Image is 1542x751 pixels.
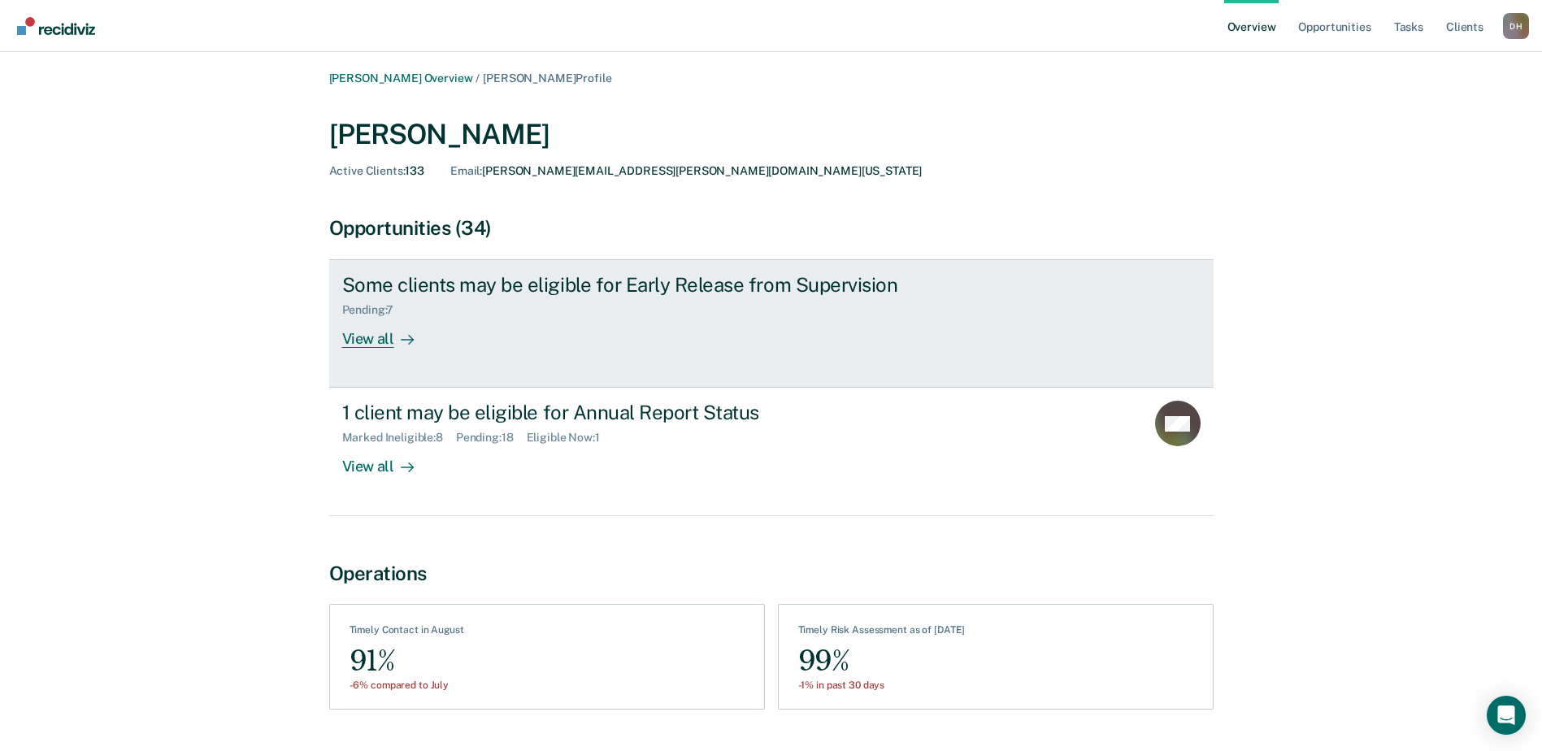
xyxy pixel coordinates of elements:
[342,445,433,476] div: View all
[329,562,1214,585] div: Operations
[1503,13,1529,39] div: D H
[342,303,407,317] div: Pending : 7
[329,164,425,178] div: 133
[450,164,922,178] div: [PERSON_NAME][EMAIL_ADDRESS][PERSON_NAME][DOMAIN_NAME][US_STATE]
[342,431,456,445] div: Marked Ineligible : 8
[1503,13,1529,39] button: Profile dropdown button
[472,72,483,85] span: /
[329,118,1214,151] div: [PERSON_NAME]
[798,643,966,679] div: 99%
[450,164,482,177] span: Email :
[329,164,406,177] span: Active Clients :
[350,624,464,642] div: Timely Contact in August
[1487,696,1526,735] div: Open Intercom Messenger
[527,431,613,445] div: Eligible Now : 1
[350,679,464,691] div: -6% compared to July
[342,273,913,297] div: Some clients may be eligible for Early Release from Supervision
[798,679,966,691] div: -1% in past 30 days
[342,317,433,349] div: View all
[483,72,611,85] span: [PERSON_NAME] Profile
[350,643,464,679] div: 91%
[456,431,527,445] div: Pending : 18
[17,17,95,35] img: Recidiviz
[329,388,1214,515] a: 1 client may be eligible for Annual Report StatusMarked Ineligible:8Pending:18Eligible Now:1View all
[342,401,913,424] div: 1 client may be eligible for Annual Report Status
[329,259,1214,388] a: Some clients may be eligible for Early Release from SupervisionPending:7View all
[329,216,1214,240] div: Opportunities (34)
[798,624,966,642] div: Timely Risk Assessment as of [DATE]
[329,72,473,85] a: [PERSON_NAME] Overview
